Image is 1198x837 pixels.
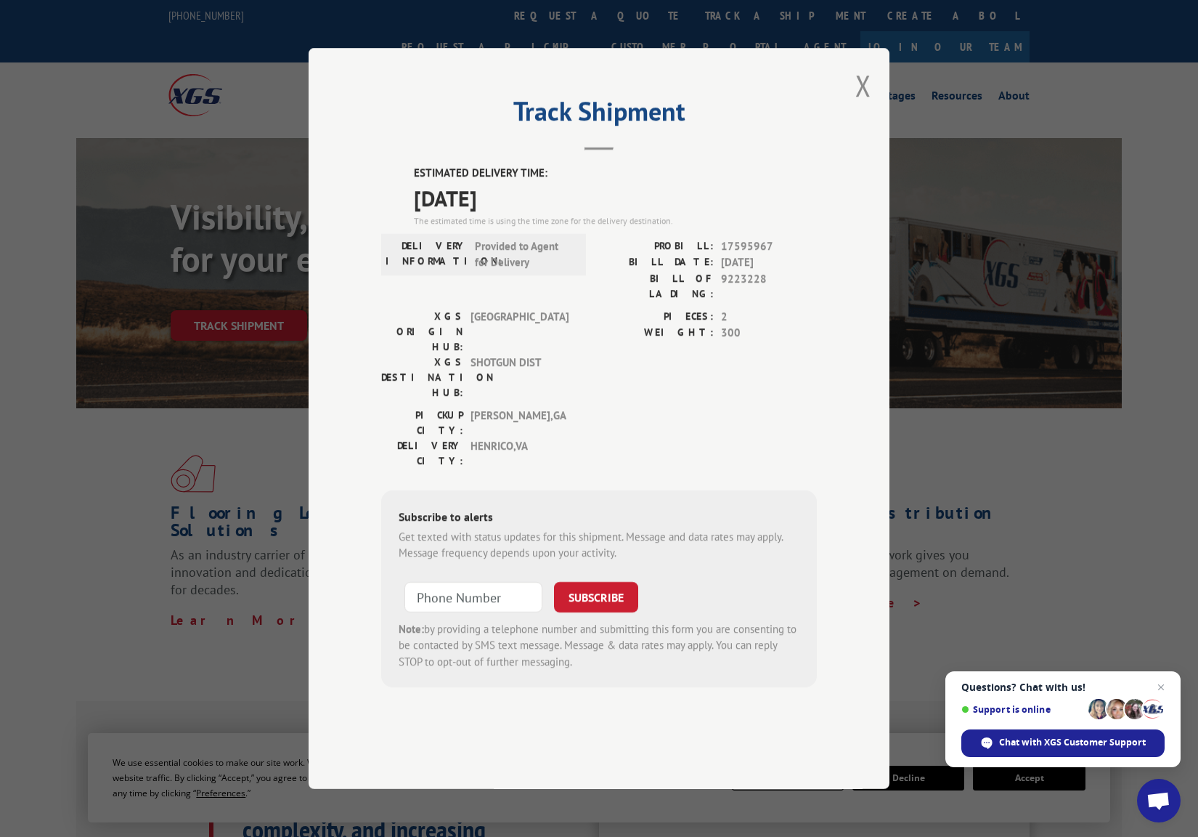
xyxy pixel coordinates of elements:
[999,736,1146,749] span: Chat with XGS Customer Support
[721,309,817,325] span: 2
[399,621,799,671] div: by providing a telephone number and submitting this form you are consenting to be contacted by SM...
[414,165,817,182] label: ESTIMATED DELIVERY TIME:
[855,66,871,105] button: Close modal
[404,582,542,612] input: Phone Number
[386,238,468,271] label: DELIVERY INFORMATION:
[961,704,1083,715] span: Support is online
[470,438,569,469] span: HENRICO , VA
[399,508,799,529] div: Subscribe to alerts
[599,238,714,255] label: PROBILL:
[470,408,569,438] span: [PERSON_NAME] , GA
[599,309,714,325] label: PIECES:
[961,729,1165,757] div: Chat with XGS Customer Support
[961,682,1165,693] span: Questions? Chat with us!
[599,254,714,271] label: BILL DATE:
[399,622,424,636] strong: Note:
[475,238,573,271] span: Provided to Agent for Delivery
[381,408,463,438] label: PICKUP CITY:
[381,101,817,129] h2: Track Shipment
[381,438,463,469] label: DELIVERY CITY:
[470,309,569,355] span: [GEOGRAPHIC_DATA]
[599,325,714,341] label: WEIGHT:
[381,355,463,400] label: XGS DESTINATION HUB:
[721,238,817,255] span: 17595967
[381,309,463,355] label: XGS ORIGIN HUB:
[721,271,817,302] span: 9223228
[414,182,817,214] span: [DATE]
[599,271,714,302] label: BILL OF LADING:
[1137,779,1181,822] div: Open chat
[1152,679,1170,696] span: Close chat
[399,529,799,562] div: Get texted with status updates for this shipment. Message and data rates may apply. Message frequ...
[470,355,569,400] span: SHOTGUN DIST
[721,254,817,271] span: [DATE]
[721,325,817,341] span: 300
[554,582,638,612] button: SUBSCRIBE
[414,214,817,227] div: The estimated time is using the time zone for the delivery destination.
